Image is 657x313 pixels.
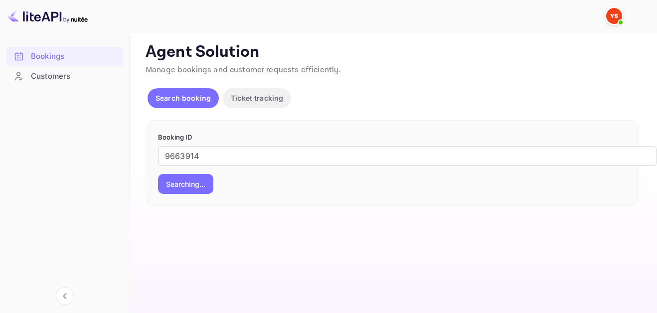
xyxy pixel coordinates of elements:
[6,47,123,65] a: Bookings
[6,67,123,85] a: Customers
[56,287,74,305] button: Collapse navigation
[158,174,213,194] button: Searching...
[6,67,123,86] div: Customers
[6,47,123,66] div: Bookings
[231,93,283,103] p: Ticket tracking
[156,93,211,103] p: Search booking
[158,133,627,143] p: Booking ID
[606,8,622,24] img: Yandex Support
[31,71,118,82] div: Customers
[146,42,639,62] p: Agent Solution
[158,146,657,166] input: Enter Booking ID (e.g., 63782194)
[146,65,341,75] span: Manage bookings and customer requests efficiently.
[8,8,88,24] img: LiteAPI logo
[31,51,118,62] div: Bookings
